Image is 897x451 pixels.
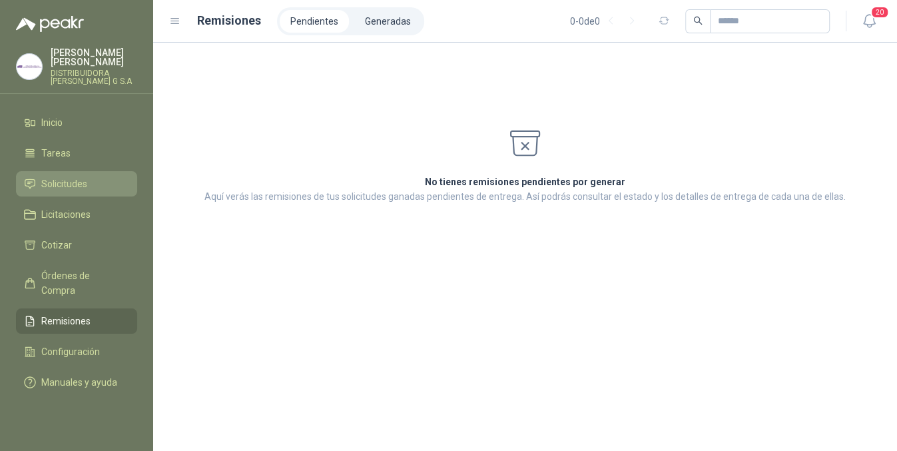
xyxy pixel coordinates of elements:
strong: No tienes remisiones pendientes por generar [425,177,625,187]
a: Inicio [16,110,137,135]
button: 20 [857,9,881,33]
span: Inicio [41,115,63,130]
span: Solicitudes [41,177,87,191]
a: Órdenes de Compra [16,263,137,303]
span: Configuración [41,344,100,359]
img: Logo peakr [16,16,84,32]
span: Órdenes de Compra [41,268,125,298]
a: Configuración [16,339,137,364]
p: Aquí verás las remisiones de tus solicitudes ganadas pendientes de entrega. Así podrás consultar ... [204,189,846,204]
p: [PERSON_NAME] [PERSON_NAME] [51,48,137,67]
a: Manuales y ayuda [16,370,137,395]
h1: Remisiones [197,11,261,30]
a: Cotizar [16,232,137,258]
div: 0 - 0 de 0 [570,11,643,32]
img: Company Logo [17,54,42,79]
span: Licitaciones [41,207,91,222]
a: Pendientes [280,10,349,33]
span: Tareas [41,146,71,161]
a: Tareas [16,141,137,166]
a: Solicitudes [16,171,137,197]
a: Remisiones [16,308,137,334]
span: Remisiones [41,314,91,328]
span: 20 [870,6,889,19]
p: DISTRIBUIDORA [PERSON_NAME] G S.A [51,69,137,85]
span: Cotizar [41,238,72,252]
span: search [693,16,703,25]
span: Manuales y ayuda [41,375,117,390]
a: Generadas [354,10,422,33]
a: Licitaciones [16,202,137,227]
